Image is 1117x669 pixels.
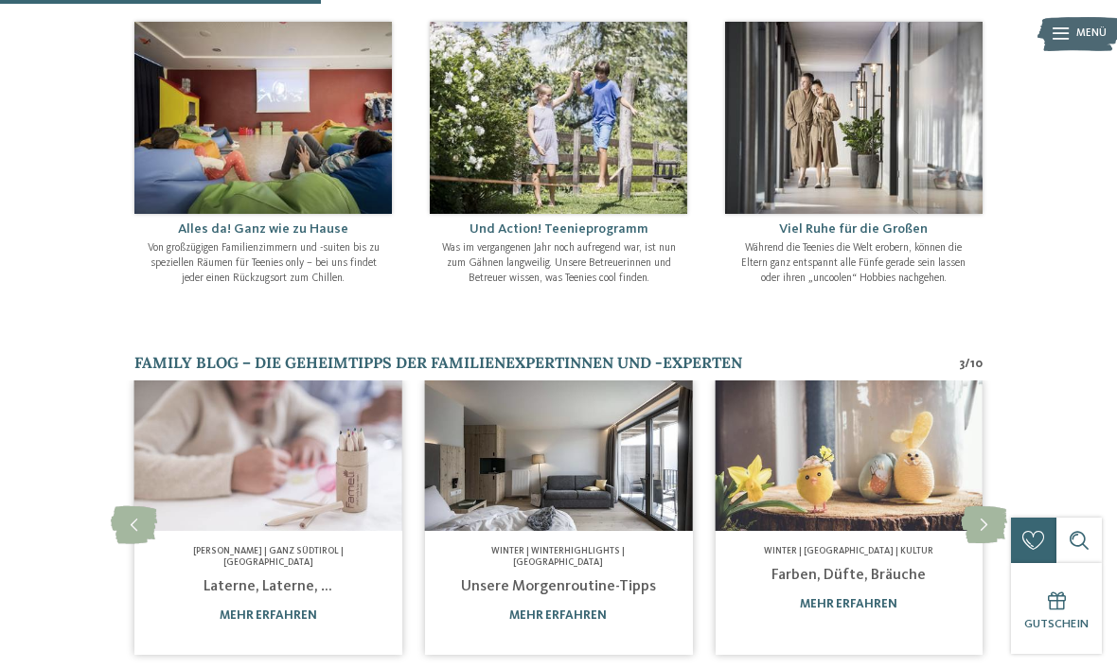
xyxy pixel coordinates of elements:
span: Winter | [GEOGRAPHIC_DATA] | Kultur [764,547,933,555]
span: 3 [959,356,965,373]
span: Gutschein [1024,618,1089,630]
span: Winter | Winterhighlights | [GEOGRAPHIC_DATA] [491,547,625,567]
a: Farben, Düfte, Bräuche [771,568,926,583]
span: 10 [970,356,983,373]
img: Urlaub mit Teenagern in Südtirol geplant? [715,380,983,531]
a: mehr erfahren [220,609,317,622]
a: Laterne, Laterne, … [204,579,332,594]
a: Gutschein [1011,563,1102,654]
span: / [965,356,970,373]
a: Unsere Morgenroutine-Tipps [461,579,656,594]
img: Urlaub mit Teenagern in Südtirol geplant? [134,22,392,214]
img: Urlaub mit Teenagern in Südtirol geplant? [725,22,983,214]
img: Urlaub mit Teenagern in Südtirol geplant? [430,22,687,214]
p: Was im vergangenen Jahr noch aufregend war, ist nun zum Gähnen langweilig. Unsere Betreuerinnen u... [437,241,680,286]
p: Von großzügigen Familienzimmern und -suiten bis zu speziellen Räumen für Teenies only – bei uns f... [142,241,384,286]
p: Während die Teenies die Welt erobern, können die Eltern ganz entspannt alle Fünfe gerade sein las... [733,241,975,286]
span: [PERSON_NAME] | Ganz Südtirol | [GEOGRAPHIC_DATA] [193,547,344,567]
a: mehr erfahren [800,598,897,610]
span: Und Action! Teenieprogramm [470,222,648,236]
img: Urlaub mit Teenagern in Südtirol geplant? [425,380,693,531]
span: Family Blog – die Geheimtipps der Familienexpertinnen und -experten [134,353,742,372]
img: Urlaub mit Teenagern in Südtirol geplant? [134,380,402,531]
a: mehr erfahren [509,609,607,622]
span: Viel Ruhe für die Großen [779,222,928,236]
span: Alles da! Ganz wie zu Hause [178,222,348,236]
